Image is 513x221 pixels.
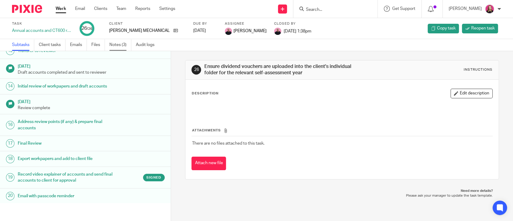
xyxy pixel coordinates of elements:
div: Instructions [464,67,493,72]
a: Clients [94,6,107,12]
a: Copy task [428,24,459,33]
div: 17 [6,139,14,148]
span: Get Support [392,7,415,11]
p: Need more details? [191,189,493,193]
div: 18 [6,155,14,163]
h1: Record video explainer of accounts and send final accounts to client for approval [18,170,116,185]
span: Attachments [192,129,221,132]
img: Bio%20-%20Kemi%20.png [274,28,281,35]
h1: [DATE] [18,62,165,69]
p: Please ask your manager to update the task template. [191,193,493,198]
img: Bio%20-%20Kemi%20.png [225,28,232,35]
label: Due by [193,21,217,26]
div: 26 [191,65,201,75]
img: Team%20headshots.png [485,4,494,14]
div: [DATE] [193,28,217,34]
label: Closed by [274,21,311,26]
div: Annual accounts and CT600 return [12,28,72,34]
label: Assignee [225,21,267,26]
h1: [DATE] [18,97,165,105]
a: Work [56,6,66,12]
span: Copy task [437,25,456,31]
p: Description [191,91,218,96]
h1: Email with passcode reminder [18,192,116,201]
button: Attach new file [191,157,226,170]
h1: Ensure dividend vouchers are uploaded into the client's individual folder for the relevant self-a... [204,63,355,76]
p: Draft accounts completed and sent to reviewer [18,69,165,75]
p: [PERSON_NAME] MECHANICAL LTD [109,28,170,34]
span: Reopen task [471,25,495,31]
label: Task [12,21,72,26]
h1: Export workpapers and add to client file [18,154,116,163]
div: 16 [6,121,14,129]
a: Reopen task [462,24,498,33]
a: Audit logs [136,39,159,51]
a: Team [116,6,126,12]
span: [PERSON_NAME] [234,28,267,34]
input: Search [305,7,359,13]
span: [DATE] 1:38pm [284,29,311,33]
a: Subtasks [12,39,34,51]
img: Pixie [12,5,42,13]
div: 20 [6,192,14,200]
a: Emails [70,39,87,51]
a: Notes (3) [109,39,131,51]
h1: Address review points (if any) & prepare final accounts [18,117,116,133]
button: Edit description [450,89,493,98]
label: Client [109,21,186,26]
p: Review complete [18,105,165,111]
small: /26 [87,27,92,30]
div: 19 [6,173,14,182]
h1: Final Review [18,139,116,148]
div: 26 [81,25,92,32]
span: Signed [146,175,161,180]
a: Reports [135,6,150,12]
h1: Initial review of workpapers and draft accounts [18,82,116,91]
p: [PERSON_NAME] [449,6,482,12]
a: Settings [159,6,175,12]
a: Email [75,6,85,12]
a: Files [91,39,105,51]
a: Client tasks [39,39,66,51]
span: There are no files attached to this task. [192,141,264,146]
div: 14 [6,82,14,91]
